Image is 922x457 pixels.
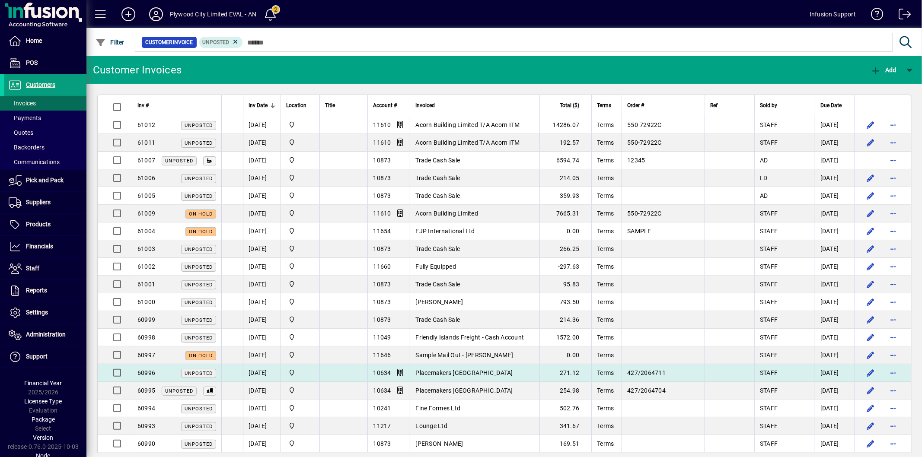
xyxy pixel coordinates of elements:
[886,330,900,344] button: More options
[627,369,666,376] span: 427/2064711
[627,121,662,128] span: 550-72922C
[4,30,86,52] a: Home
[243,435,281,453] td: [DATE]
[9,114,41,121] span: Payments
[185,282,213,288] span: Unposted
[597,210,614,217] span: Terms
[597,192,614,199] span: Terms
[886,437,900,451] button: More options
[760,298,778,305] span: STAFF
[597,228,614,235] span: Terms
[415,387,513,394] span: Placemakers [GEOGRAPHIC_DATA]
[9,159,60,165] span: Communications
[26,265,39,272] span: Staff
[415,139,520,146] span: Acorn Building Limited T/A Acorn ITM
[137,157,155,164] span: 61007
[9,144,45,151] span: Backorders
[539,364,591,382] td: 271.12
[185,123,213,128] span: Unposted
[286,156,314,165] span: Plywood City Warehouse
[243,276,281,293] td: [DATE]
[815,152,855,169] td: [DATE]
[864,437,877,451] button: Edit
[539,205,591,222] td: 7665.31
[760,422,778,429] span: STAFF
[815,222,855,240] td: [DATE]
[199,37,243,48] mat-chip: Customer Invoice Status: Unposted
[137,263,155,270] span: 61002
[627,387,666,394] span: 427/2064704
[864,118,877,132] button: Edit
[243,364,281,382] td: [DATE]
[815,311,855,329] td: [DATE]
[286,244,314,254] span: Plywood City Warehouse
[286,350,314,360] span: Plywood City Warehouse
[864,384,877,397] button: Edit
[760,101,810,110] div: Sold by
[185,194,213,199] span: Unposted
[760,121,778,128] span: STAFF
[137,228,155,235] span: 61004
[243,116,281,134] td: [DATE]
[93,35,127,50] button: Filter
[243,258,281,276] td: [DATE]
[815,382,855,400] td: [DATE]
[4,192,86,213] a: Suppliers
[189,211,213,217] span: On hold
[886,136,900,149] button: More options
[9,100,36,107] span: Invoices
[415,369,513,376] span: Placemakers [GEOGRAPHIC_DATA]
[539,134,591,152] td: 192.57
[760,281,778,288] span: STAFF
[243,329,281,346] td: [DATE]
[597,121,614,128] span: Terms
[864,189,877,203] button: Edit
[137,369,155,376] span: 60996
[373,245,391,252] span: 10873
[185,264,213,270] span: Unposted
[597,334,614,341] span: Terms
[243,222,281,240] td: [DATE]
[864,260,877,273] button: Edit
[9,129,33,136] span: Quotes
[137,334,155,341] span: 60998
[137,422,155,429] span: 60993
[597,405,614,412] span: Terms
[189,353,213,359] span: On hold
[165,158,193,164] span: Unposted
[415,101,435,110] span: Invoiced
[286,101,314,110] div: Location
[760,175,768,181] span: LD
[886,224,900,238] button: More options
[137,245,155,252] span: 61003
[373,422,391,429] span: 11217
[373,298,391,305] span: 10873
[26,177,64,184] span: Pick and Pack
[868,62,899,78] button: Add
[597,175,614,181] span: Terms
[886,277,900,291] button: More options
[415,334,524,341] span: Friendly Islands Freight - Cash Account
[815,346,855,364] td: [DATE]
[545,101,587,110] div: Total ($)
[539,276,591,293] td: 95.83
[864,295,877,309] button: Edit
[4,155,86,169] a: Communications
[760,387,778,394] span: STAFF
[886,171,900,185] button: More options
[760,245,778,252] span: STAFF
[145,38,193,47] span: Customer Invoice
[815,293,855,311] td: [DATE]
[243,417,281,435] td: [DATE]
[373,175,391,181] span: 10873
[137,405,155,412] span: 60994
[137,139,155,146] span: 61011
[539,169,591,187] td: 214.05
[710,101,718,110] span: Ref
[815,205,855,222] td: [DATE]
[26,81,55,88] span: Customers
[415,352,513,359] span: Sample Mail Out - [PERSON_NAME]
[373,387,391,394] span: 10634
[864,206,877,220] button: Edit
[415,422,447,429] span: Lounge Ltd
